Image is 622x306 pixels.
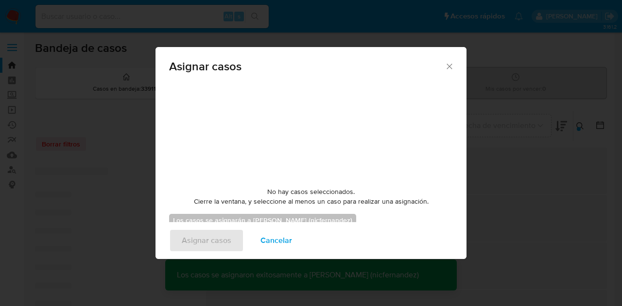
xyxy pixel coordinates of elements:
span: No hay casos seleccionados. [267,187,355,197]
button: Cancelar [248,229,305,252]
div: assign-modal [155,47,466,259]
button: Cerrar ventana [445,62,453,70]
img: yH5BAEAAAAALAAAAAABAAEAAAIBRAA7 [238,82,384,179]
span: Asignar casos [169,61,445,72]
span: Cierre la ventana, y seleccione al menos un caso para realizar una asignación. [194,197,429,207]
span: Cancelar [260,230,292,251]
b: Los casos se asignarán a [PERSON_NAME] (nicfernandez) [173,215,352,225]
